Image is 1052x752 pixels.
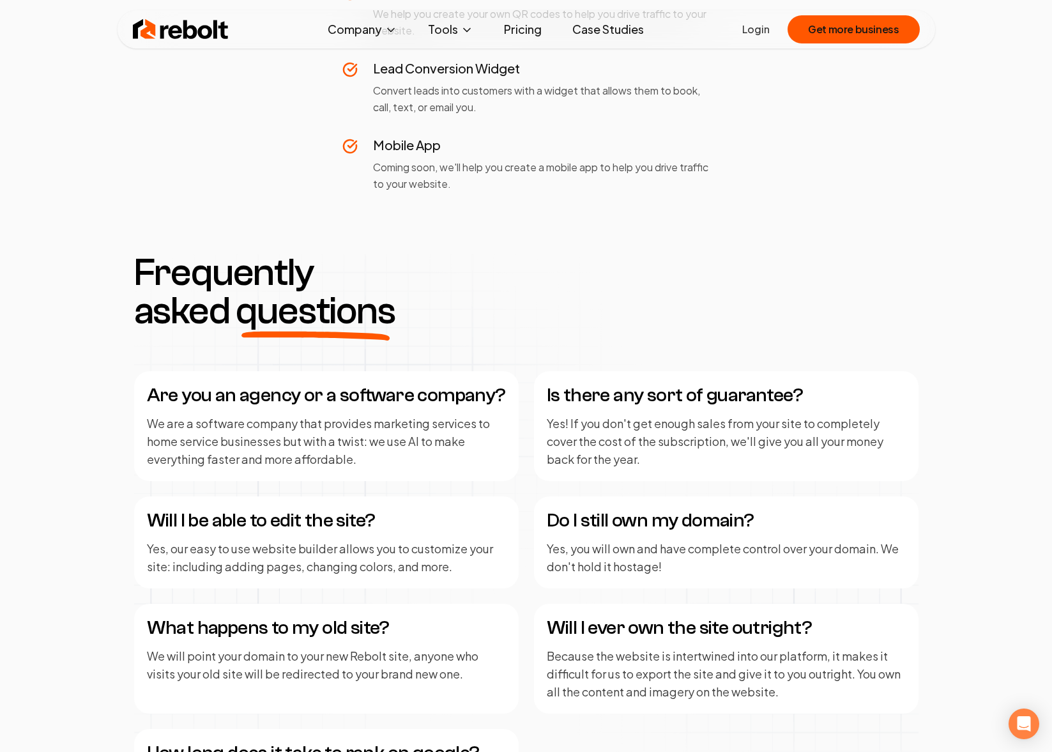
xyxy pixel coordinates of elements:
a: Login [742,22,770,37]
h4: What happens to my old site? [147,617,506,640]
a: Pricing [494,17,552,42]
p: Because the website is intertwined into our platform, it makes it difficult for us to export the ... [547,647,906,701]
h3: Frequently asked [134,254,410,330]
p: Convert leads into customers with a widget that allows them to book, call, text, or email you. [373,82,710,116]
div: Open Intercom Messenger [1009,709,1039,739]
h4: Are you an agency or a software company? [147,384,506,407]
h4: Will I ever own the site outright? [547,617,906,640]
p: Coming soon, we'll help you create a mobile app to help you drive traffic to your website. [373,159,710,192]
button: Get more business [788,15,919,43]
img: Rebolt Logo [133,17,229,42]
p: Yes, you will own and have complete control over your domain. We don't hold it hostage! [547,540,906,576]
p: We are a software company that provides marketing services to home service businesses but with a ... [147,415,506,468]
h4: Is there any sort of guarantee? [547,384,906,407]
span: questions [236,292,395,330]
p: We help you create your own QR codes to help you drive traffic to your website. [373,6,710,39]
h4: Do I still own my domain? [547,509,906,532]
p: Yes! If you don't get enough sales from your site to completely cover the cost of the subscriptio... [547,415,906,468]
h3: Mobile App [373,136,710,154]
p: We will point your domain to your new Rebolt site, anyone who visits your old site will be redire... [147,647,506,683]
h3: Lead Conversion Widget [373,59,710,77]
button: Tools [418,17,484,42]
h4: Will I be able to edit the site? [147,509,506,532]
p: Yes, our easy to use website builder allows you to customize your site: including adding pages, c... [147,540,506,576]
button: Company [317,17,408,42]
a: Case Studies [562,17,654,42]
